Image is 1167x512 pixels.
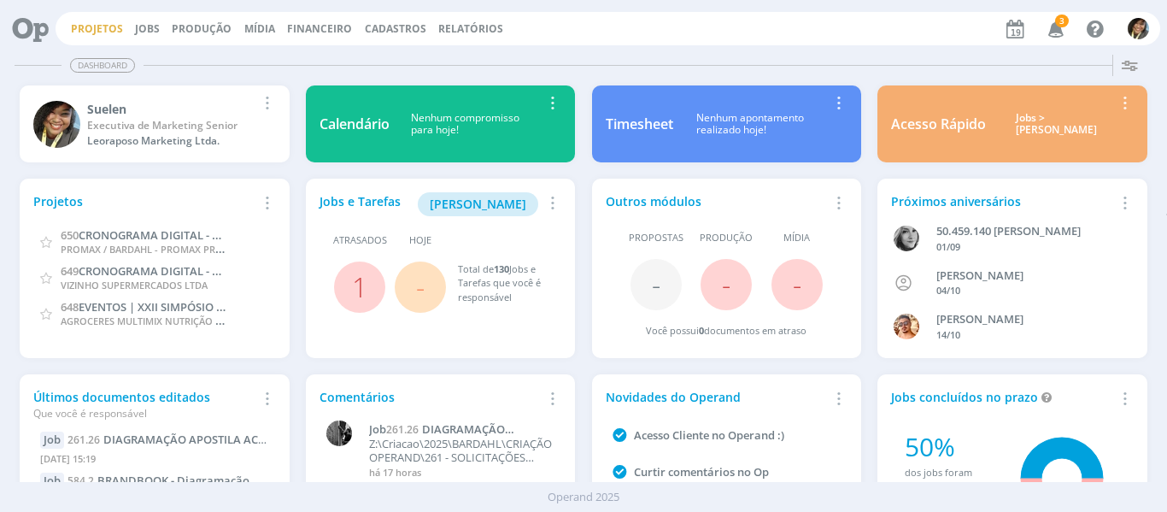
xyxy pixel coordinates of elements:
span: PROMAX / BARDAHL - PROMAX PRODUTOS MÁXIMOS S/A INDÚSTRIA E COMÉRCIO [61,240,430,256]
span: AGROCERES MULTIMIX NUTRIÇÃO ANIMAL LTDA. [61,312,279,328]
button: Projetos [66,22,128,36]
div: Projetos [33,192,255,210]
div: Total de Jobs e Tarefas que você é responsável [458,262,545,305]
button: Jobs [130,22,165,36]
span: 650 [61,227,79,243]
div: Jobs e Tarefas [320,192,542,216]
div: [DATE] 15:19 [40,449,268,474]
span: 3 [1055,15,1069,27]
button: Produção [167,22,237,36]
span: 04/10 [936,284,960,297]
div: dos jobs foram entregues no prazo este mês. [905,466,996,509]
span: 261.26 [67,433,100,447]
a: [PERSON_NAME] [418,195,538,211]
div: VICTOR MIRON COUTO [936,311,1117,328]
a: 650CRONOGRAMA DIGITAL - SETEMBRO/2025 [61,227,297,243]
div: Novidades do Operand [606,388,828,406]
div: Próximos aniversários [891,192,1113,210]
span: - [722,266,730,303]
span: BRANDBOOK - Diagramação [97,473,249,488]
span: VIZINHO SUPERMERCADOS LTDA [61,279,208,291]
button: 3 [1037,14,1072,44]
div: Suelen [87,100,255,118]
div: Job [40,473,64,490]
img: V [894,314,919,339]
a: Jobs [135,21,160,36]
div: Últimos documentos editados [33,388,255,421]
a: 1 [352,268,367,305]
a: Projetos [71,21,123,36]
div: Nenhum apontamento realizado hoje! [673,112,828,137]
a: 648EVENTOS | XXII SIMPÓSIO DE ATUALIZAÇÃO EM POSTURA COMERCIAL [61,298,446,315]
span: - [652,266,660,303]
div: Outros módulos [606,192,828,210]
div: Leoraposo Marketing Ltda. [87,133,255,149]
span: há 17 horas [369,466,421,479]
span: [PERSON_NAME] [430,196,526,212]
div: Calendário [320,114,390,134]
div: Job [40,432,64,449]
span: Cadastros [365,21,426,36]
span: EVENTOS | XXII SIMPÓSIO DE ATUALIZAÇÃO EM POSTURA COMERCIAL [79,298,446,315]
div: Nenhum compromisso para hoje! [390,112,542,137]
a: Mídia [244,21,275,36]
a: 649CRONOGRAMA DIGITAL - SETEMBRO/2025 [61,262,297,279]
div: 50% [905,427,996,466]
a: Job261.26DIAGRAMAÇÃO APOSTILA ACEA - A4 [369,423,553,437]
span: Produção [700,231,753,245]
span: - [793,266,801,303]
div: Você possui documentos em atraso [646,324,806,338]
a: Financeiro [287,21,352,36]
img: J [894,226,919,251]
span: CRONOGRAMA DIGITAL - SETEMBRO/2025 [79,227,297,243]
span: 584.2 [67,474,94,488]
button: S [1127,14,1150,44]
span: 01/09 [936,240,960,253]
div: Acesso Rápido [891,114,986,134]
button: Relatórios [433,22,508,36]
span: 0 [699,324,704,337]
button: Cadastros [360,22,431,36]
span: 648 [61,299,79,315]
span: Dashboard [70,58,135,73]
div: GIOVANA DE OLIVEIRA PERSINOTI [936,268,1117,285]
div: Jobs concluídos no prazo [891,388,1113,406]
span: - [416,268,425,305]
span: Atrasados [333,233,387,248]
div: Que você é responsável [33,406,255,421]
span: Hoje [409,233,431,248]
a: Acesso Cliente no Operand :) [634,427,784,443]
span: 649 [61,263,79,279]
img: S [33,101,80,148]
div: Executiva de Marketing Senior [87,118,255,133]
div: Comentários [320,388,542,406]
a: 584.2BRANDBOOK - Diagramação [67,473,249,488]
span: CRONOGRAMA DIGITAL - SETEMBRO/2025 [79,262,297,279]
button: [PERSON_NAME] [418,192,538,216]
span: Mídia [783,231,810,245]
div: 50.459.140 JANAÍNA LUNA FERRO [936,223,1117,240]
a: Relatórios [438,21,503,36]
button: Mídia [239,22,280,36]
a: Produção [172,21,232,36]
span: 14/10 [936,328,960,341]
a: TimesheetNenhum apontamentorealizado hoje! [592,85,861,162]
span: 130 [494,262,509,275]
a: 261.26DIAGRAMAÇÃO APOSTILA ACEA - A4 [67,432,294,447]
div: Jobs > [PERSON_NAME] [999,112,1113,137]
button: Financeiro [282,22,357,36]
span: 261.26 [386,422,419,437]
a: Curtir comentários no Op [634,464,769,480]
img: P [326,421,352,446]
span: Propostas [629,231,683,245]
span: DIAGRAMAÇÃO APOSTILA ACEA - A4 [369,421,505,450]
span: DIAGRAMAÇÃO APOSTILA ACEA - A4 [103,432,294,447]
a: SSuelenExecutiva de Marketing SeniorLeoraposo Marketing Ltda. [20,85,289,162]
img: S [1128,18,1149,39]
p: Z:\Criacao\2025\BARDAHL\CRIAÇÃO OPERAND\261 - SOLICITAÇÕES PONTUAIS - BARDAHL\261.26 DIAGRAMAÇÃO ... [369,438,553,464]
div: Timesheet [606,114,673,134]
